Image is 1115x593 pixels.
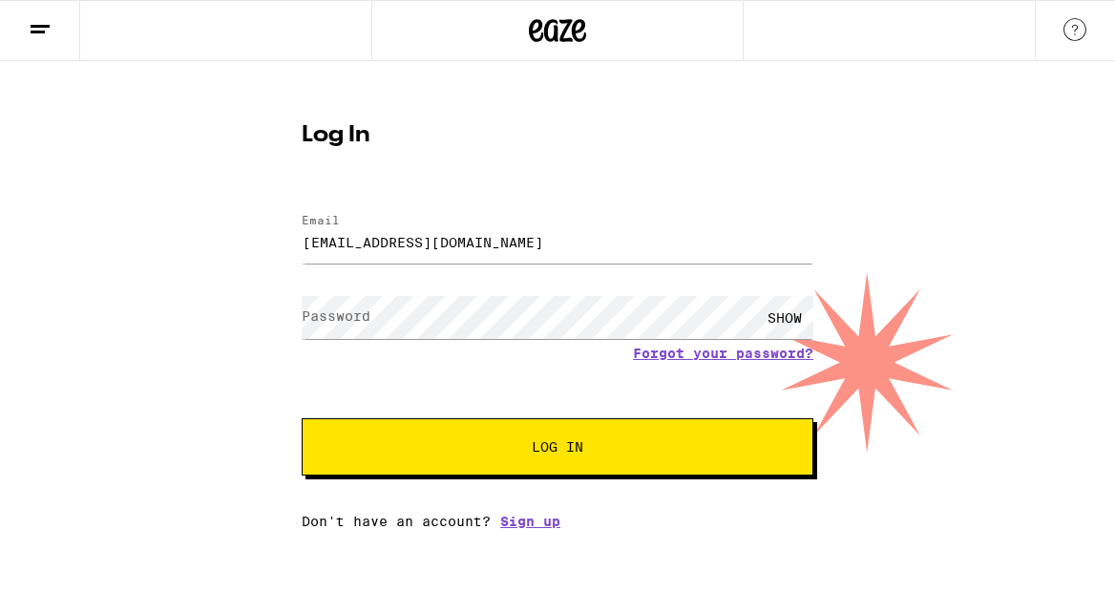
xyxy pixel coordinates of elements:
[302,221,813,264] input: Email
[532,440,583,454] span: Log In
[302,124,813,147] h1: Log In
[302,214,340,226] label: Email
[633,346,813,361] a: Forgot your password?
[756,296,813,339] div: SHOW
[11,13,137,29] span: Hi. Need any help?
[302,308,370,324] label: Password
[302,418,813,476] button: Log In
[500,514,560,529] a: Sign up
[302,514,813,529] div: Don't have an account?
